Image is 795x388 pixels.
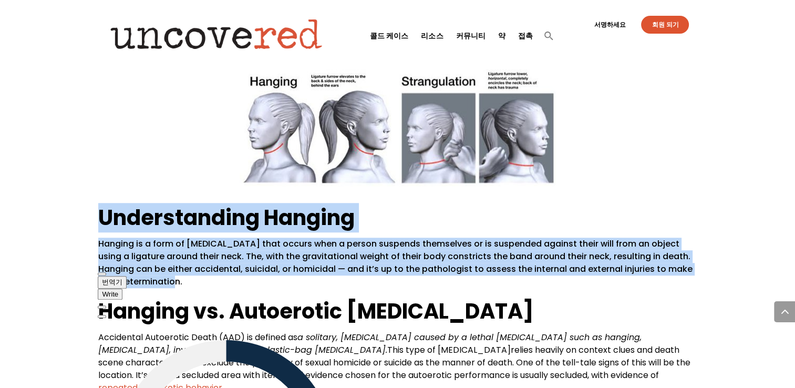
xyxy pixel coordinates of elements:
[98,203,355,232] strong: Understanding Hanging
[98,331,642,356] span: a solitary, [MEDICAL_DATA] caused by a lethal [MEDICAL_DATA] such as hanging, [MEDICAL_DATA], inv...
[370,13,408,58] a: 콜드 케이스
[641,16,689,34] a: 회원 되기
[387,344,511,356] span: This type of [MEDICAL_DATA]
[98,238,697,297] p: Hanging is a form of [MEDICAL_DATA] that occurs when a person suspends themselves or is suspended...
[100,11,333,58] img: 발견된 로고
[518,13,532,58] a: 접촉
[588,22,631,28] a: 서명하세요
[456,13,485,58] a: 커뮤니티
[240,69,556,186] img: main-qimg-cd49f107bff6d2716f7fb9417bce63b2-lq
[498,13,505,58] a: 약
[98,344,690,381] span: relies heavily on context clues and death scene characteristics to exclude the possibility of sex...
[421,13,443,58] a: 리소스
